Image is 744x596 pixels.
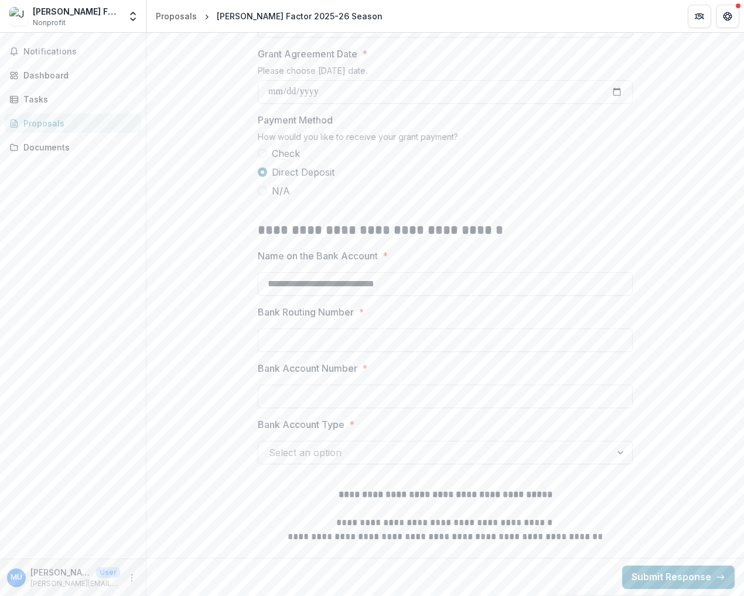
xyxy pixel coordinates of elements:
[5,138,141,157] a: Documents
[258,47,357,61] p: Grant Agreement Date
[258,249,378,263] p: Name on the Bank Account
[156,10,197,22] div: Proposals
[258,66,633,80] div: Please choose [DATE] date.
[125,571,139,585] button: More
[30,566,91,578] p: [PERSON_NAME]
[5,42,141,61] button: Notifications
[5,66,141,85] a: Dashboard
[23,47,136,57] span: Notifications
[272,146,300,160] span: Check
[151,8,202,25] a: Proposals
[33,18,66,28] span: Nonprofit
[272,184,290,198] span: N/A
[23,141,132,153] div: Documents
[258,113,333,127] p: Payment Method
[33,5,120,18] div: [PERSON_NAME] Factor
[258,305,354,319] p: Bank Routing Number
[5,90,141,109] a: Tasks
[23,69,132,81] div: Dashboard
[622,566,735,589] button: Submit Response
[96,567,120,578] p: User
[688,5,711,28] button: Partners
[23,117,132,129] div: Proposals
[258,417,344,431] p: Bank Account Type
[151,8,387,25] nav: breadcrumb
[716,5,739,28] button: Get Help
[9,7,28,26] img: Jesse Factor
[23,93,132,105] div: Tasks
[258,361,357,375] p: Bank Account Number
[272,165,335,179] span: Direct Deposit
[5,114,141,133] a: Proposals
[30,578,120,589] p: [PERSON_NAME][EMAIL_ADDRESS][PERSON_NAME][DOMAIN_NAME]
[11,574,22,581] div: Michael Uhrin
[217,10,383,22] div: [PERSON_NAME] Factor 2025-26 Season
[258,132,633,146] div: How would you like to receive your grant payment?
[125,5,141,28] button: Open entity switcher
